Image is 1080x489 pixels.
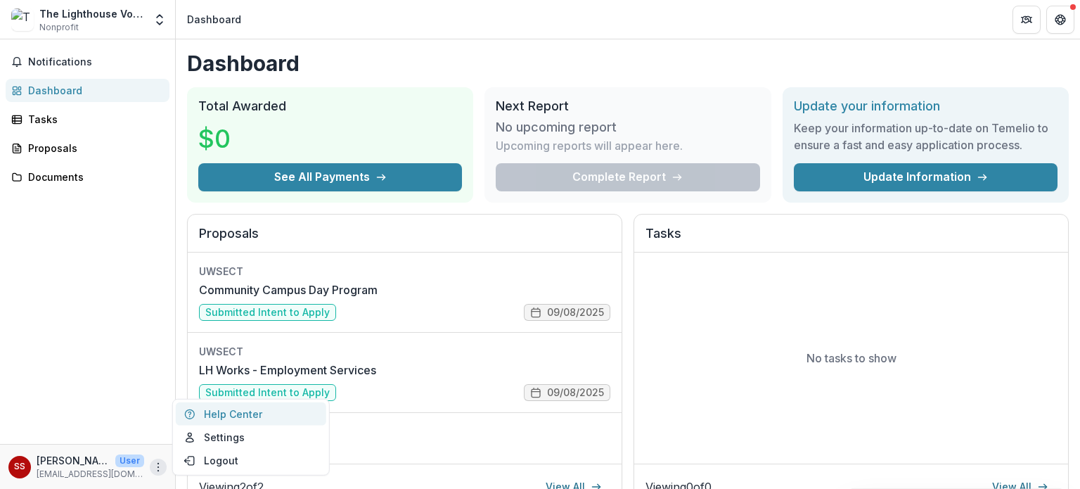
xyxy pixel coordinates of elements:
[150,6,169,34] button: Open entity switcher
[496,137,683,154] p: Upcoming reports will appear here.
[198,120,304,158] h3: $0
[496,99,759,114] h2: Next Report
[11,8,34,31] img: The Lighthouse Voc-Ed Center Inc.
[115,455,144,467] p: User
[794,163,1057,191] a: Update Information
[37,468,144,481] p: [EMAIL_ADDRESS][DOMAIN_NAME]
[199,362,376,379] a: LH Works - Employment Services
[794,120,1057,153] h3: Keep your information up-to-date on Temelio to ensure a fast and easy application process.
[28,141,158,155] div: Proposals
[6,108,169,131] a: Tasks
[181,9,247,30] nav: breadcrumb
[28,56,164,68] span: Notifications
[198,163,462,191] button: See All Payments
[199,281,378,298] a: Community Campus Day Program
[28,112,158,127] div: Tasks
[1046,6,1074,34] button: Get Help
[14,462,25,471] div: Sarah Sargent
[39,21,79,34] span: Nonprofit
[6,79,169,102] a: Dashboard
[198,99,462,114] h2: Total Awarded
[6,165,169,189] a: Documents
[150,459,167,476] button: More
[794,99,1057,114] h2: Update your information
[187,12,241,27] div: Dashboard
[6,51,169,73] button: Notifications
[28,170,158,184] div: Documents
[187,51,1069,76] h1: Dashboard
[37,453,110,468] p: [PERSON_NAME]
[496,120,617,135] h3: No upcoming report
[806,350,896,367] p: No tasks to show
[199,226,610,253] h2: Proposals
[645,226,1057,253] h2: Tasks
[1012,6,1041,34] button: Partners
[6,136,169,160] a: Proposals
[39,6,144,21] div: The Lighthouse Voc-Ed Center Inc.
[28,83,158,98] div: Dashboard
